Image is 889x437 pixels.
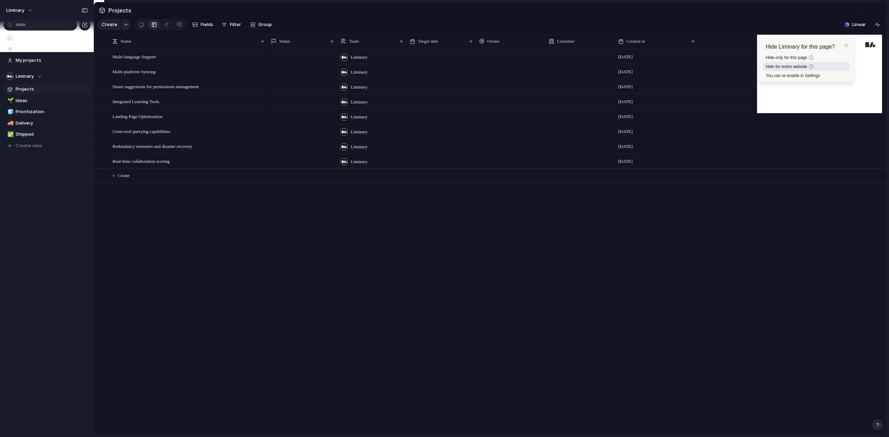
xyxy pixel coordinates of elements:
[113,127,170,135] span: Cross-tool querying capabilities
[107,4,133,17] span: Projects
[618,83,633,90] span: [DATE]
[618,68,633,75] span: [DATE]
[113,142,192,150] span: Redundancy measures and disaster recovery
[16,131,88,138] span: Shipped
[557,38,575,45] span: Customer
[3,118,90,128] a: 🚚Delivery
[102,21,117,28] span: Create
[3,33,90,43] a: Feedback
[351,128,367,135] span: Liminary
[351,69,367,76] span: Liminary
[16,120,88,127] span: Delivery
[842,19,869,30] button: Linear
[113,157,170,165] span: Real-time collaboration scoring
[121,38,131,45] span: Name
[852,21,866,28] span: Linear
[258,21,272,28] span: Group
[3,107,90,117] a: 🧊Prioritization
[219,19,244,30] button: Filter
[351,158,367,165] span: Liminary
[113,52,156,60] span: Multi-language Support
[3,95,90,106] a: 🌱Ideas
[16,57,88,64] span: My projects
[3,5,36,16] button: liminary
[16,86,88,93] span: Projects
[6,108,13,115] button: 🧊
[6,120,13,127] button: 🚚
[230,21,241,28] span: Filter
[247,19,275,30] button: Group
[6,131,13,138] button: ✅
[16,142,42,149] span: Create view
[351,54,367,61] span: Liminary
[3,141,90,151] button: Create view
[7,96,12,104] div: 🌱
[418,38,438,45] span: Target date
[190,19,216,30] button: Fields
[3,55,90,66] a: My projects
[16,34,88,41] span: Feedback
[3,84,90,94] a: Projects
[118,172,130,179] span: Create
[16,46,88,53] span: Prototypes
[3,44,90,54] a: Prototypes
[7,131,12,138] div: ✅
[279,38,290,45] span: Status
[6,27,93,36] div: Hide for entire website
[201,21,213,28] span: Fields
[113,82,199,90] span: Smart suggestions for permissions management
[351,114,367,120] span: Liminary
[618,98,633,105] span: [DATE]
[16,73,34,80] span: Liminary
[7,108,12,116] div: 🧊
[626,38,645,45] span: Created at
[16,97,88,104] span: Ideas
[9,38,63,44] span: You can re-enable in
[618,113,633,120] span: [DATE]
[16,108,88,115] span: Prioritization
[6,9,93,16] div: Hide Liminary for this page?
[618,128,633,135] span: [DATE]
[618,143,633,150] span: [DATE]
[349,38,359,45] span: Team
[618,53,633,60] span: [DATE]
[113,97,159,105] span: Integrated Learning Tools
[351,84,367,91] span: Liminary
[351,143,367,150] span: Liminary
[3,71,90,82] button: Liminary
[98,19,121,30] button: Create
[351,99,367,106] span: Liminary
[113,67,156,75] span: Multi-platform Syncing
[3,129,90,140] a: ✅Shipped
[48,39,63,43] a: Settings
[6,97,13,104] button: 🌱
[6,7,24,14] span: liminary
[7,119,12,127] div: 🚚
[618,158,633,165] span: [DATE]
[487,38,499,45] span: Owner
[6,18,93,27] div: Hide only for this page
[113,112,163,120] span: Landing Page Optimization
